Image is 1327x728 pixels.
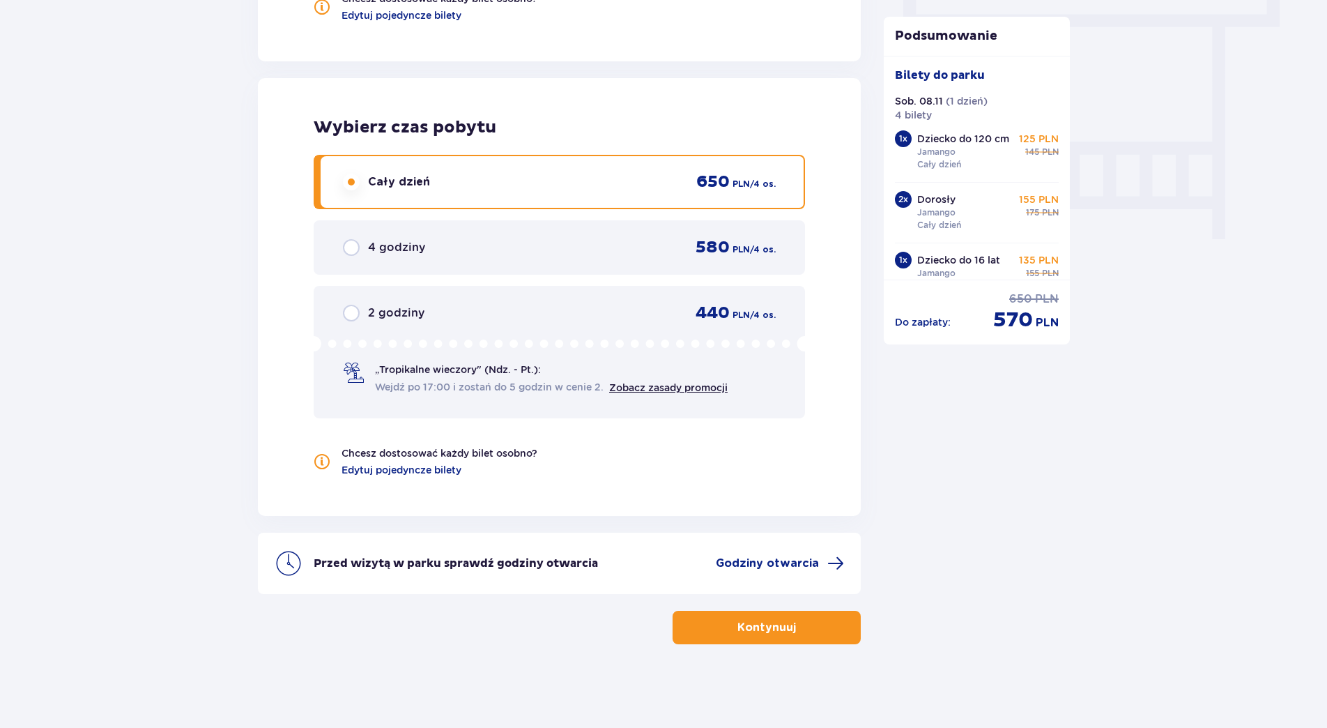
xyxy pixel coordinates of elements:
p: Sob. 08.11 [895,94,943,108]
p: Dziecko do 16 lat [917,253,1000,267]
p: ( 1 dzień ) [946,94,988,108]
span: 2 godziny [368,305,424,321]
p: 135 PLN [1019,253,1059,267]
p: Dziecko do 120 cm [917,132,1009,146]
span: PLN [732,243,750,256]
p: Podsumowanie [884,28,1071,45]
span: PLN [1042,267,1059,280]
a: Edytuj pojedyncze bilety [342,463,461,477]
span: 650 [1009,291,1032,307]
p: 155 PLN [1019,192,1059,206]
div: 1 x [895,130,912,147]
span: / 4 os. [750,178,776,190]
span: 175 [1026,206,1039,219]
span: Godziny otwarcia [716,556,819,571]
span: PLN [1042,206,1059,219]
span: 440 [696,303,730,324]
span: / 4 os. [750,309,776,321]
p: 4 bilety [895,108,932,122]
span: 570 [993,307,1033,333]
span: Cały dzień [368,174,430,190]
p: Dorosły [917,192,956,206]
p: 125 PLN [1019,132,1059,146]
p: Bilety do parku [895,68,985,83]
p: Kontynuuj [737,620,796,635]
span: 650 [696,172,730,192]
h2: Wybierz czas pobytu [314,117,805,138]
a: Edytuj pojedyncze bilety [342,8,461,22]
span: 4 godziny [368,240,425,255]
span: Wejdź po 17:00 i zostań do 5 godzin w cenie 2. [375,380,604,394]
button: Kontynuuj [673,611,861,644]
div: 1 x [895,252,912,268]
p: Jamango [917,267,956,280]
p: Cały dzień [917,219,961,232]
a: Godziny otwarcia [716,555,844,572]
p: Cały dzień [917,158,961,171]
p: Do zapłaty : [895,315,951,329]
span: 580 [696,237,730,258]
p: Chcesz dostosować każdy bilet osobno? [342,446,537,460]
span: PLN [1036,315,1059,331]
span: 145 [1025,146,1039,158]
p: Jamango [917,206,956,219]
a: Zobacz zasady promocji [609,382,728,393]
span: 155 [1026,267,1039,280]
span: PLN [732,309,750,321]
p: Jamango [917,146,956,158]
p: Przed wizytą w parku sprawdź godziny otwarcia [314,556,598,571]
span: „Tropikalne wieczory" (Ndz. - Pt.): [375,363,541,377]
span: PLN [1035,291,1059,307]
span: PLN [1042,146,1059,158]
span: / 4 os. [750,243,776,256]
span: PLN [732,178,750,190]
div: 2 x [895,191,912,208]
